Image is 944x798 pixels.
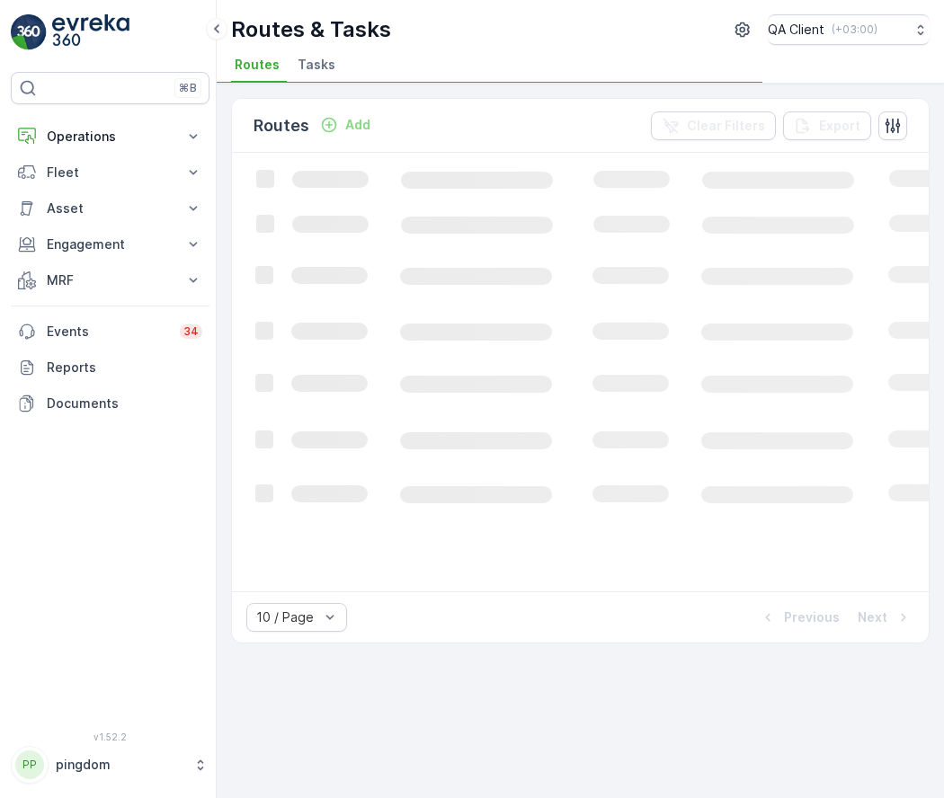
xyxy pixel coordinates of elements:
p: Export [819,117,860,135]
span: v 1.52.2 [11,731,209,742]
div: PP [15,750,44,779]
p: Operations [47,128,174,146]
a: Documents [11,386,209,421]
p: Routes & Tasks [231,15,391,44]
p: MRF [47,271,174,289]
button: Operations [11,119,209,155]
button: Asset [11,191,209,226]
img: logo_light-DOdMpM7g.png [52,14,129,50]
p: Events [47,323,169,341]
p: Clear Filters [687,117,765,135]
p: Previous [784,608,840,626]
button: Fleet [11,155,209,191]
p: Routes [254,113,309,138]
p: Documents [47,395,202,412]
p: 34 [183,324,199,339]
p: ⌘B [179,81,197,95]
p: Asset [47,199,174,217]
p: Reports [47,359,202,377]
p: QA Client [768,21,824,39]
a: Reports [11,350,209,386]
button: MRF [11,262,209,298]
p: Fleet [47,164,174,182]
span: Routes [235,56,280,74]
p: Add [345,116,370,134]
p: Engagement [47,235,174,253]
button: Add [313,114,378,136]
span: Tasks [298,56,335,74]
p: pingdom [56,756,184,774]
img: logo [11,14,47,50]
p: Next [858,608,887,626]
a: Events34 [11,314,209,350]
button: Clear Filters [651,111,776,140]
p: ( +03:00 ) [832,22,877,37]
button: Previous [757,607,842,628]
button: QA Client(+03:00) [768,14,930,45]
button: Engagement [11,226,209,262]
button: Export [783,111,871,140]
button: Next [856,607,914,628]
button: PPpingdom [11,746,209,784]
